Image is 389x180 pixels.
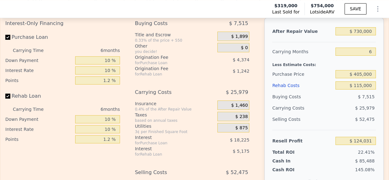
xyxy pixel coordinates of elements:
[5,35,10,40] input: Purchase Loan
[371,3,384,15] button: Show Options
[135,49,215,54] div: you decide!
[135,146,202,152] div: Interest
[135,18,202,29] div: Buying Costs
[135,167,202,178] div: Selling Costs
[272,149,310,155] div: Total ROI
[233,149,249,154] span: $ 5,175
[229,18,248,29] span: $ 7,515
[135,152,202,157] div: for Rehab Loan
[13,104,52,114] div: Carrying Time
[135,32,215,38] div: Title and Escrow
[231,103,248,108] span: $ 1,460
[345,3,366,14] button: SAVE
[5,65,73,75] div: Interest Rate
[135,107,215,112] div: 0.4% of the After Repair Value
[272,69,333,80] div: Purchase Price
[5,18,120,29] div: Interest-Only Financing
[272,9,300,15] span: Last Sold for
[5,114,73,124] div: Down Payment
[272,158,310,164] div: Cash In
[311,3,334,8] span: $754,000
[272,26,333,37] div: After Repair Value
[272,102,310,114] div: Carrying Costs
[274,3,298,9] span: $319,000
[272,80,333,91] div: Rehab Costs
[235,114,248,120] span: $ 238
[272,46,333,57] div: Carrying Months
[226,167,248,178] span: $ 52,475
[272,91,333,102] div: Buying Costs
[355,117,375,122] span: $ 52,475
[135,118,215,123] div: based on annual taxes
[135,65,202,72] div: Origination Fee
[226,87,248,98] span: $ 25,979
[5,94,10,99] input: Rehab Loan
[5,32,73,43] label: Purchase Loan
[135,123,215,129] div: Utilities
[135,129,215,134] div: 3¢ per Finished Square Foot
[54,104,120,114] div: 6 months
[5,55,73,65] div: Down Payment
[310,9,334,15] span: Lotside ARV
[135,87,202,98] div: Carrying Costs
[272,167,317,173] div: Cash ROI
[135,60,202,65] div: for Purchase Loan
[135,54,202,60] div: Origination Fee
[135,112,215,118] div: Taxes
[358,150,375,155] span: 22.41%
[135,141,202,146] div: for Purchase Loan
[355,158,375,163] span: $ 85,488
[135,100,215,107] div: Insurance
[135,134,202,141] div: Interest
[233,69,249,74] span: $ 1,242
[135,43,215,49] div: Other
[5,124,73,134] div: Interest Rate
[235,125,248,131] span: $ 875
[5,90,73,102] label: Rehab Loan
[230,137,249,142] span: $ 18,225
[135,72,202,77] div: for Rehab Loan
[355,105,375,111] span: $ 25,979
[355,167,375,172] span: 145.08%
[272,135,333,147] div: Resell Profit
[233,57,249,62] span: $ 4,374
[13,45,52,55] div: Carrying Time
[54,45,120,55] div: 6 months
[5,75,73,85] div: Points
[272,114,333,125] div: Selling Costs
[5,134,73,144] div: Points
[231,34,248,39] span: $ 1,899
[241,45,248,51] span: $ 0
[358,94,375,99] span: $ 7,515
[272,57,376,69] div: Less Estimate Costs:
[135,38,215,43] div: 0.33% of the price + 550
